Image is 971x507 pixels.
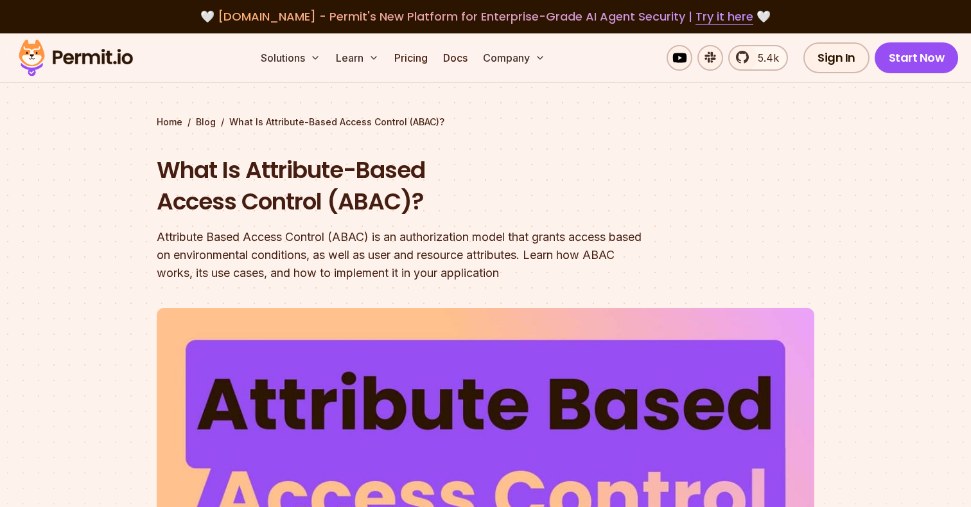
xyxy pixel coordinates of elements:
a: Try it here [695,8,753,25]
a: Pricing [389,45,433,71]
span: 5.4k [750,50,779,66]
img: Permit logo [13,36,139,80]
div: Attribute Based Access Control (ABAC) is an authorization model that grants access based on envir... [157,228,650,282]
a: Docs [438,45,473,71]
div: 🤍 🤍 [31,8,940,26]
button: Solutions [256,45,326,71]
button: Learn [331,45,384,71]
h1: What Is Attribute-Based Access Control (ABAC)? [157,154,650,218]
a: Blog [196,116,216,129]
button: Company [478,45,550,71]
a: Sign In [803,42,870,73]
div: / / [157,116,814,129]
a: Home [157,116,182,129]
a: 5.4k [728,45,788,71]
a: Start Now [875,42,959,73]
span: [DOMAIN_NAME] - Permit's New Platform for Enterprise-Grade AI Agent Security | [218,8,753,24]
